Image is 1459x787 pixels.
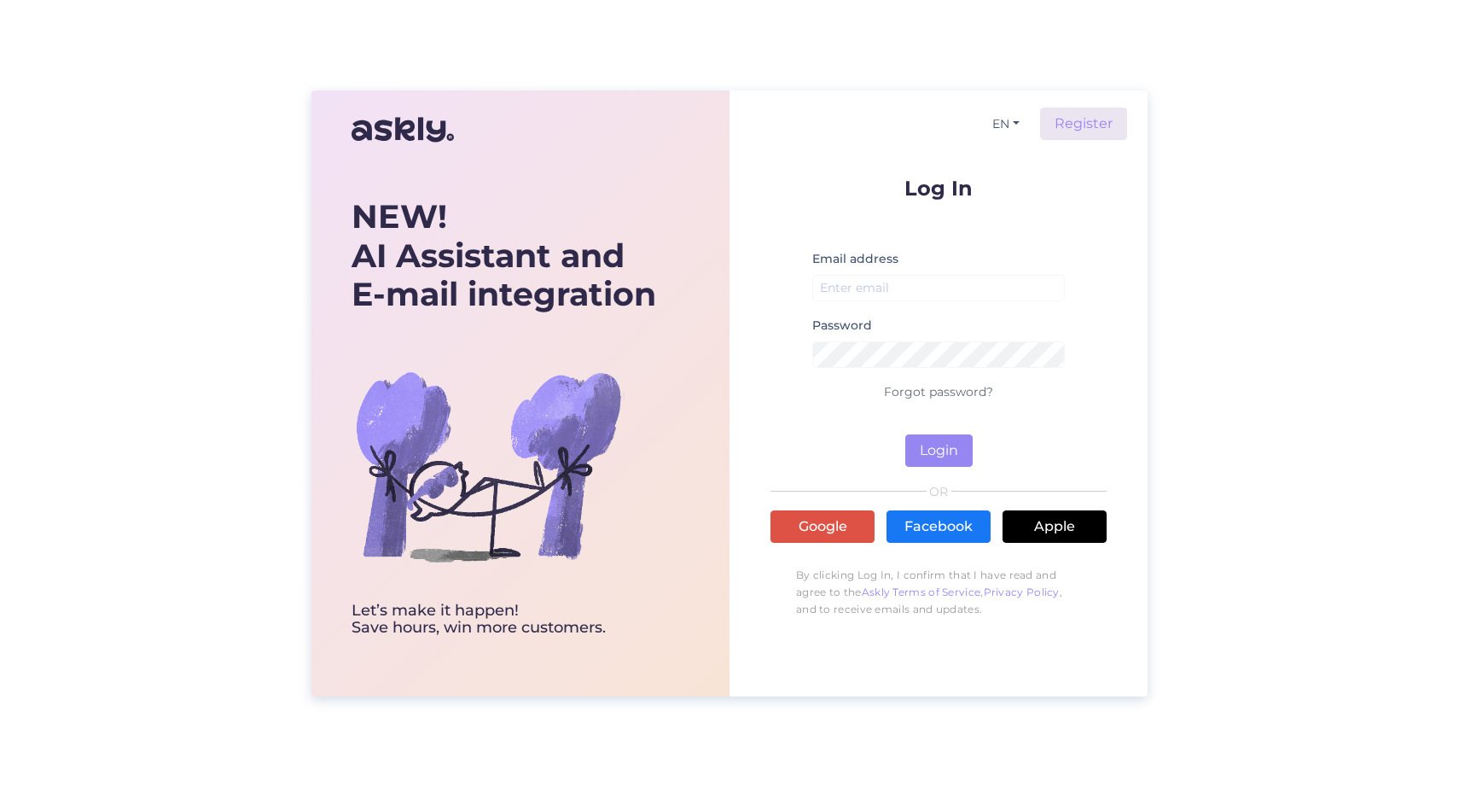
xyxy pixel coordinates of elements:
[352,603,656,637] div: Let’s make it happen! Save hours, win more customers.
[352,109,454,150] img: Askly
[352,196,447,236] b: NEW!
[905,434,973,467] button: Login
[812,275,1065,301] input: Enter email
[352,197,656,314] div: AI Assistant and E-mail integration
[886,510,991,543] a: Facebook
[1040,108,1127,140] a: Register
[770,510,875,543] a: Google
[862,586,981,598] a: Askly Terms of Service
[812,317,872,335] label: Password
[1003,510,1107,543] a: Apple
[770,178,1107,199] p: Log In
[927,486,951,498] span: OR
[770,558,1107,627] p: By clicking Log In, I confirm that I have read and agree to the , , and to receive emails and upd...
[812,250,898,268] label: Email address
[985,112,1026,137] button: EN
[984,586,1060,598] a: Privacy Policy
[352,329,625,603] img: bg-askly
[884,384,993,399] a: Forgot password?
